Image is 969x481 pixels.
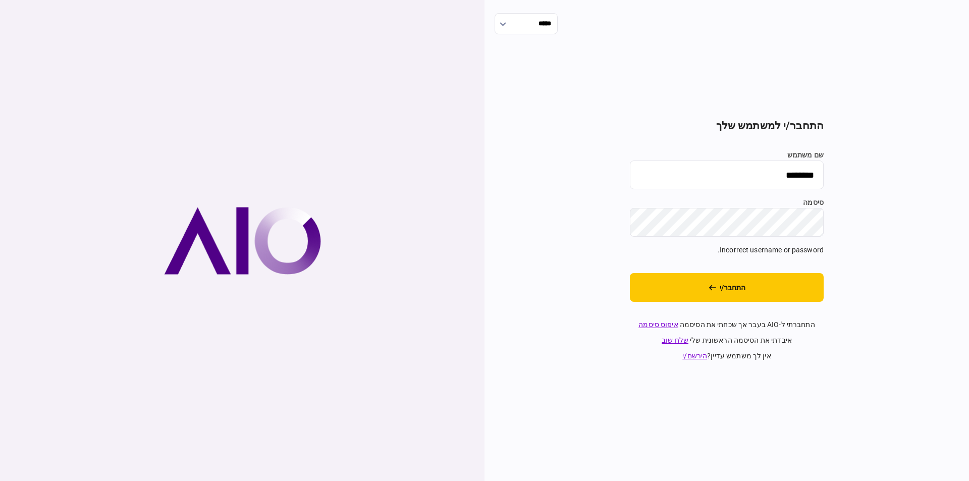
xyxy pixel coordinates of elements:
div: Incorrect username or password. [630,245,824,255]
div: התחברתי ל-AIO בעבר אך שכחתי את הסיסמה [630,319,824,330]
label: סיסמה [630,197,824,208]
label: שם משתמש [630,150,824,161]
input: שם משתמש [630,161,824,189]
h2: התחבר/י למשתמש שלך [630,120,824,132]
a: איפוס סיסמה [638,320,678,329]
a: הירשם/י [682,352,707,360]
input: הראה אפשרויות בחירת שפה [495,13,558,34]
input: סיסמה [630,208,824,237]
div: איבדתי את הסיסמה הראשונית שלי [630,335,824,346]
a: שלח שוב [662,336,688,344]
button: התחבר/י [630,273,824,302]
div: אין לך משתמש עדיין ? [630,351,824,361]
img: AIO company logo [164,207,321,275]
